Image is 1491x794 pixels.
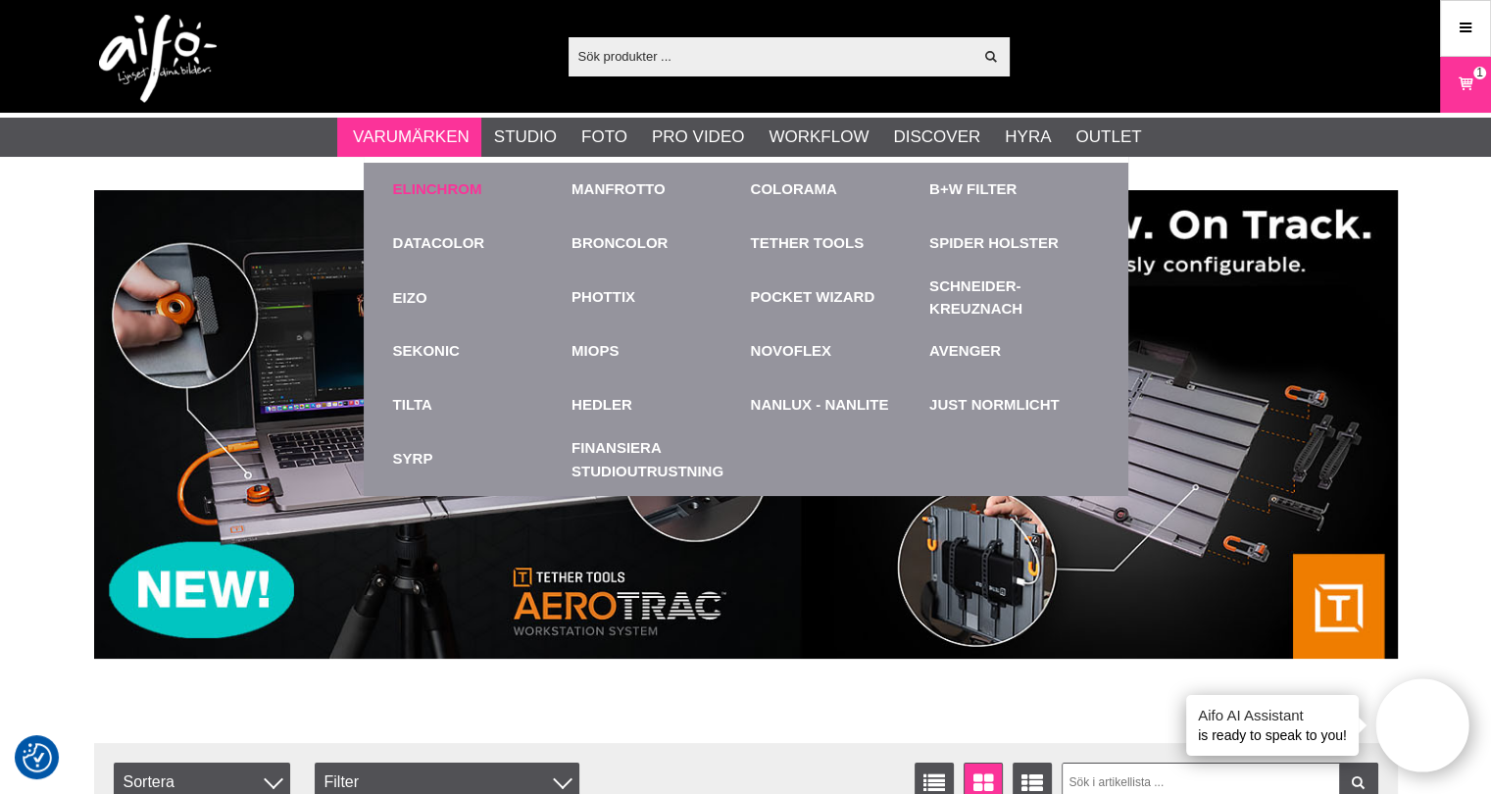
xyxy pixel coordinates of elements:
[929,340,1001,363] a: Avenger
[929,275,1099,320] a: Schneider-Kreuznach
[572,232,668,255] a: Broncolor
[751,394,889,417] a: Nanlux - Nanlite
[769,124,869,150] a: Workflow
[569,41,973,71] input: Sök produkter ...
[572,340,619,363] a: Miops
[572,178,666,201] a: Manfrotto
[393,394,432,417] a: TILTA
[929,232,1059,255] a: Spider Holster
[652,124,744,150] a: Pro Video
[23,740,52,775] button: Samtyckesinställningar
[572,394,632,417] a: Hedler
[572,432,741,486] a: Finansiera Studioutrustning
[1186,695,1359,756] div: is ready to speak to you!
[751,286,875,309] a: Pocket Wizard
[94,190,1398,659] img: Annons:007 banner-header-aerotrac-1390x500.jpg
[23,743,52,772] img: Revisit consent button
[929,178,1017,201] a: B+W Filter
[494,124,557,150] a: Studio
[572,286,635,309] a: Phottix
[99,15,217,103] img: logo.png
[751,232,865,255] a: Tether Tools
[1441,62,1490,108] a: 1
[393,271,563,324] a: EIZO
[1005,124,1051,150] a: Hyra
[929,394,1060,417] a: Just Normlicht
[1075,124,1141,150] a: Outlet
[1476,64,1483,81] span: 1
[581,124,627,150] a: Foto
[393,340,460,363] a: Sekonic
[393,178,482,201] a: Elinchrom
[893,124,980,150] a: Discover
[353,124,470,150] a: Varumärken
[393,448,433,471] a: Syrp
[393,232,485,255] a: Datacolor
[751,178,837,201] a: Colorama
[1198,705,1347,725] h4: Aifo AI Assistant
[751,340,832,363] a: Novoflex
